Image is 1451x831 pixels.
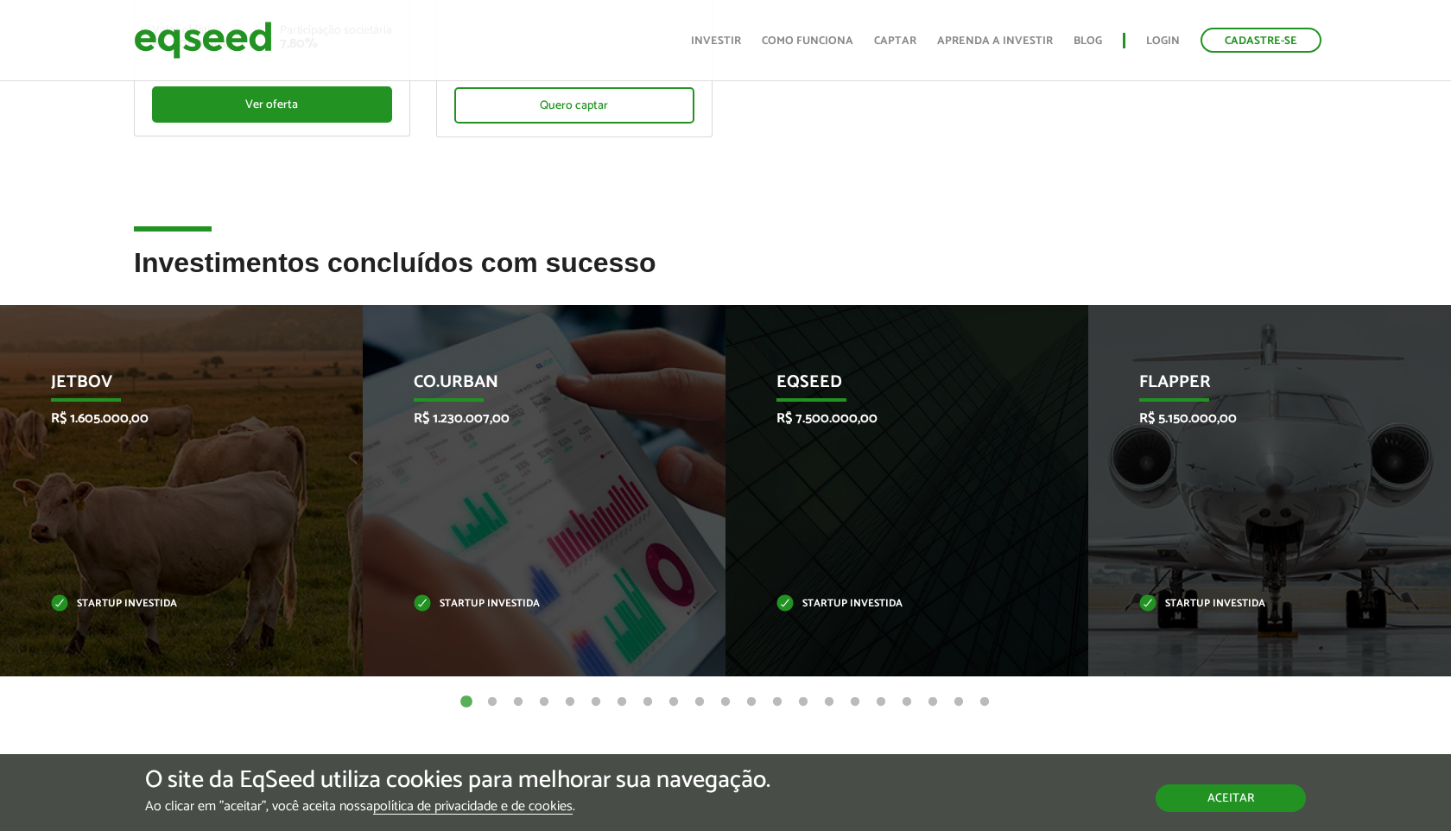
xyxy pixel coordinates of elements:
a: Como funciona [762,35,853,47]
button: 19 of 21 [924,694,941,711]
p: R$ 5.150.000,00 [1139,410,1375,427]
p: Startup investida [414,599,649,609]
a: Captar [874,35,916,47]
a: Aprenda a investir [937,35,1053,47]
button: 11 of 21 [717,694,734,711]
button: 18 of 21 [898,694,916,711]
p: R$ 1.230.007,00 [414,410,649,427]
button: 10 of 21 [691,694,708,711]
p: R$ 1.605.000,00 [51,410,287,427]
button: 4 of 21 [535,694,553,711]
a: Investir [691,35,741,47]
button: 16 of 21 [846,694,864,711]
button: 6 of 21 [587,694,605,711]
div: Ver oferta [152,86,392,123]
button: 13 of 21 [769,694,786,711]
button: 3 of 21 [510,694,527,711]
a: política de privacidade e de cookies [373,800,573,815]
button: Aceitar [1156,784,1306,812]
button: 2 of 21 [484,694,501,711]
button: 8 of 21 [639,694,656,711]
button: 9 of 21 [665,694,682,711]
p: Startup investida [1139,599,1375,609]
img: EqSeed [134,17,272,63]
div: Quero captar [454,87,694,124]
h2: Investimentos concluídos com sucesso [134,248,1317,304]
a: Blog [1074,35,1102,47]
p: R$ 7.500.000,00 [776,410,1012,427]
button: 21 of 21 [976,694,993,711]
p: Flapper [1139,372,1375,402]
button: 20 of 21 [950,694,967,711]
p: EqSeed [776,372,1012,402]
p: JetBov [51,372,287,402]
button: 15 of 21 [821,694,838,711]
button: 7 of 21 [613,694,630,711]
button: 1 of 21 [458,694,475,711]
p: Startup investida [51,599,287,609]
p: Co.Urban [414,372,649,402]
p: Ao clicar em "aceitar", você aceita nossa . [145,798,770,815]
p: Startup investida [776,599,1012,609]
button: 5 of 21 [561,694,579,711]
h5: O site da EqSeed utiliza cookies para melhorar sua navegação. [145,767,770,794]
a: Login [1146,35,1180,47]
a: Cadastre-se [1201,28,1321,53]
button: 14 of 21 [795,694,812,711]
button: 17 of 21 [872,694,890,711]
button: 12 of 21 [743,694,760,711]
